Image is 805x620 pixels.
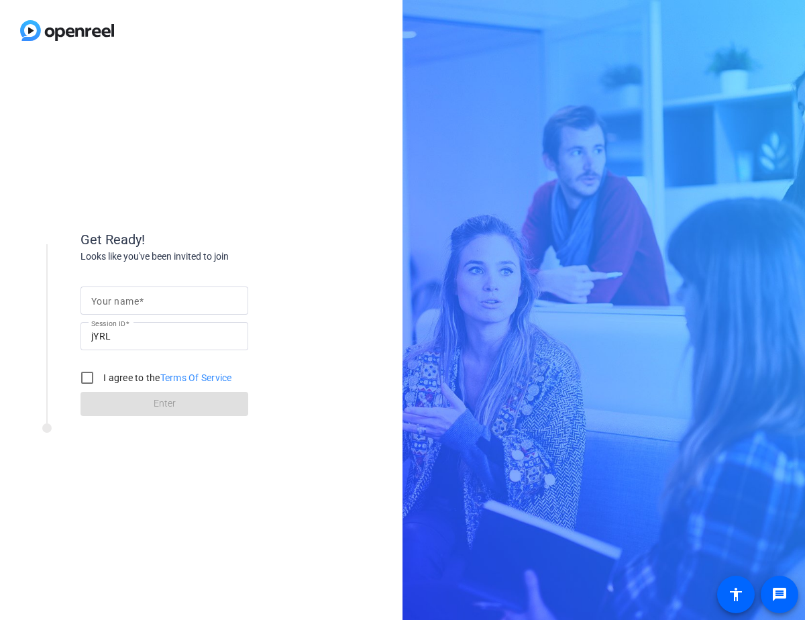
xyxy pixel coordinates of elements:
mat-label: Your name [91,296,139,307]
a: Terms Of Service [160,372,232,383]
mat-label: Session ID [91,319,125,327]
mat-icon: accessibility [728,586,744,603]
mat-icon: message [771,586,788,603]
label: I agree to the [101,371,232,384]
div: Looks like you've been invited to join [80,250,349,264]
div: Get Ready! [80,229,349,250]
